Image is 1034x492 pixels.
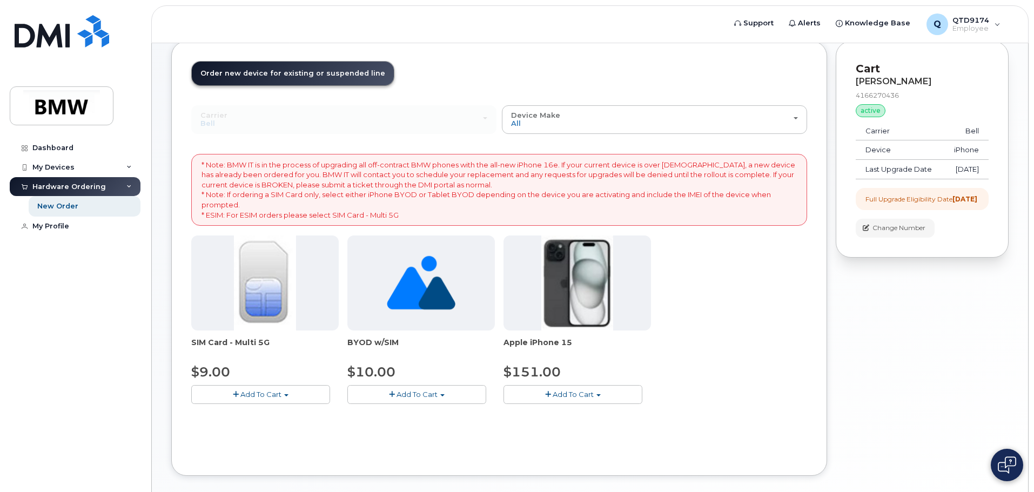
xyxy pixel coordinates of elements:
[511,119,521,127] span: All
[798,18,821,29] span: Alerts
[845,18,910,29] span: Knowledge Base
[553,390,594,399] span: Add To Cart
[943,122,989,141] td: Bell
[872,223,925,233] span: Change Number
[503,385,642,404] button: Add To Cart
[347,337,495,359] div: BYOD w/SIM
[743,18,774,29] span: Support
[511,111,560,119] span: Device Make
[240,390,281,399] span: Add To Cart
[998,456,1016,474] img: Open chat
[856,104,885,117] div: active
[387,235,455,331] img: no_image_found-2caef05468ed5679b831cfe6fc140e25e0c280774317ffc20a367ab7fd17291e.png
[191,385,330,404] button: Add To Cart
[727,12,781,34] a: Support
[347,385,486,404] button: Add To Cart
[234,235,296,331] img: 00D627D4-43E9-49B7-A367-2C99342E128C.jpg
[952,16,989,24] span: QTD9174
[952,24,989,33] span: Employee
[865,194,977,204] div: Full Upgrade Eligibility Date
[856,122,943,141] td: Carrier
[541,235,613,331] img: iphone15.jpg
[856,219,935,238] button: Change Number
[856,91,989,100] div: 4166270436
[191,337,339,359] div: SIM Card - Multi 5G
[502,105,807,133] button: Device Make All
[856,140,943,160] td: Device
[202,160,797,220] p: * Note: BMW IT is in the process of upgrading all off-contract BMW phones with the all-new iPhone...
[828,12,918,34] a: Knowledge Base
[934,18,941,31] span: Q
[919,14,1008,35] div: QTD9174
[503,337,651,359] div: Apple iPhone 15
[856,160,943,179] td: Last Upgrade Date
[943,160,989,179] td: [DATE]
[943,140,989,160] td: iPhone
[347,364,395,380] span: $10.00
[856,77,989,86] div: [PERSON_NAME]
[397,390,438,399] span: Add To Cart
[503,364,561,380] span: $151.00
[952,195,977,203] strong: [DATE]
[200,69,385,77] span: Order new device for existing or suspended line
[781,12,828,34] a: Alerts
[191,364,230,380] span: $9.00
[856,61,989,77] p: Cart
